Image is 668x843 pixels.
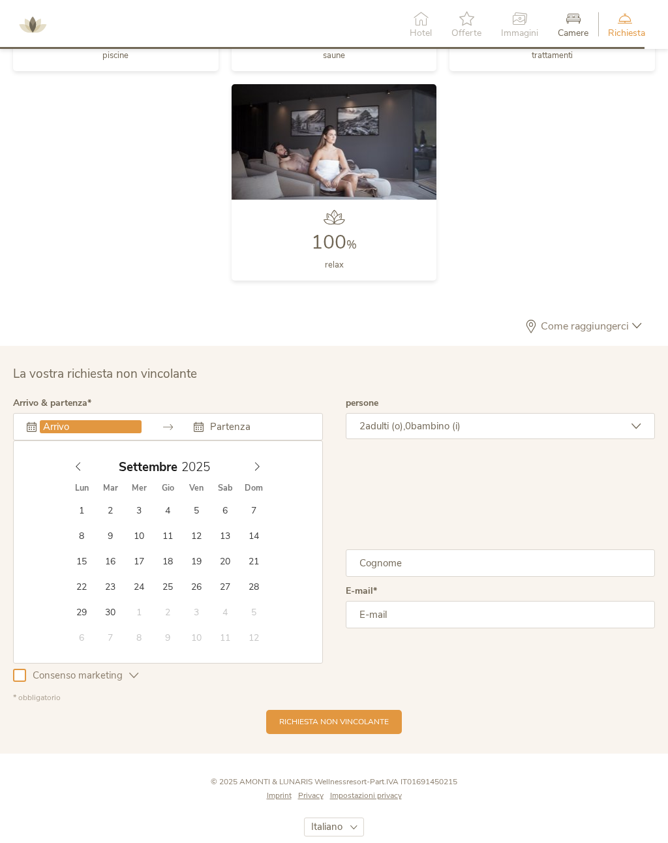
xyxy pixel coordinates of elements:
input: Arrivo [40,420,142,433]
span: Settembre 8, 2025 [69,523,95,548]
span: 0 [405,420,411,433]
input: Cognome [346,549,656,577]
span: Ottobre 2, 2025 [155,599,181,624]
span: Ottobre 9, 2025 [155,624,181,650]
span: Settembre 23, 2025 [98,574,123,599]
span: Ottobre 11, 2025 [213,624,238,650]
input: Year [177,459,220,476]
span: Imprint [267,790,292,801]
span: Privacy [298,790,324,801]
span: piscine [102,50,129,61]
span: Immagini [501,29,538,38]
span: Settembre 24, 2025 [127,574,152,599]
span: Ottobre 5, 2025 [241,599,267,624]
span: Settembre 13, 2025 [213,523,238,548]
span: Settembre 30, 2025 [98,599,123,624]
span: 100 [311,229,346,256]
span: saune [323,50,345,61]
span: Settembre 1, 2025 [69,497,95,523]
label: Arrivo & partenza [13,399,91,408]
span: Settembre 5, 2025 [184,497,209,523]
span: Settembre 25, 2025 [155,574,181,599]
span: Ottobre 6, 2025 [69,624,95,650]
label: E-mail [346,587,377,596]
span: Settembre 2, 2025 [98,497,123,523]
span: Settembre 9, 2025 [98,523,123,548]
span: Settembre 26, 2025 [184,574,209,599]
span: Settembre 18, 2025 [155,548,181,574]
span: Settembre 17, 2025 [127,548,152,574]
span: Come raggiungerci [538,321,632,331]
a: Privacy [298,790,330,801]
span: Settembre 27, 2025 [213,574,238,599]
input: Partenza [207,420,309,433]
span: Consenso marketing [26,669,129,682]
span: Ottobre 8, 2025 [127,624,152,650]
span: Ven [182,484,211,493]
span: Settembre 11, 2025 [155,523,181,548]
span: 2 [359,420,365,433]
span: Settembre 22, 2025 [69,574,95,599]
span: relax [325,259,344,271]
span: Lun [67,484,96,493]
span: Ottobre 12, 2025 [241,624,267,650]
span: Gio [153,484,182,493]
span: Settembre 3, 2025 [127,497,152,523]
div: * obbligatorio [13,692,655,703]
span: Settembre 4, 2025 [155,497,181,523]
span: Ottobre 3, 2025 [184,599,209,624]
span: Ottobre 7, 2025 [98,624,123,650]
span: Settembre 16, 2025 [98,548,123,574]
span: Hotel [410,29,432,38]
span: Mer [125,484,153,493]
span: Settembre 6, 2025 [213,497,238,523]
span: Settembre 20, 2025 [213,548,238,574]
span: Camere [558,29,588,38]
span: % [346,238,357,253]
span: Part.IVA IT01691450215 [370,776,457,787]
img: AMONTI & LUNARIS Wellnessresort [13,5,52,44]
span: Settembre 15, 2025 [69,548,95,574]
span: La vostra richiesta non vincolante [13,365,197,382]
span: Sab [211,484,239,493]
span: Ottobre 10, 2025 [184,624,209,650]
span: Ottobre 1, 2025 [127,599,152,624]
span: Mar [96,484,125,493]
span: Richiesta [608,29,645,38]
span: adulti (o), [365,420,405,433]
a: Impostazioni privacy [330,790,402,801]
a: AMONTI & LUNARIS Wellnessresort [13,20,52,29]
span: bambino (i) [411,420,461,433]
span: Offerte [451,29,481,38]
span: Settembre 21, 2025 [241,548,267,574]
span: trattamenti [532,50,573,61]
span: Dom [239,484,268,493]
span: Richiesta non vincolante [279,716,389,728]
span: - [367,776,370,787]
span: Settembre [119,461,177,474]
span: © 2025 AMONTI & LUNARIS Wellnessresort [211,776,367,787]
input: E-mail [346,601,656,628]
span: Settembre 29, 2025 [69,599,95,624]
a: Imprint [267,790,298,801]
span: Settembre 12, 2025 [184,523,209,548]
span: Settembre 10, 2025 [127,523,152,548]
span: Settembre 19, 2025 [184,548,209,574]
label: persone [346,399,378,408]
span: Settembre 28, 2025 [241,574,267,599]
span: Settembre 14, 2025 [241,523,267,548]
span: Ottobre 4, 2025 [213,599,238,624]
span: Settembre 7, 2025 [241,497,267,523]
